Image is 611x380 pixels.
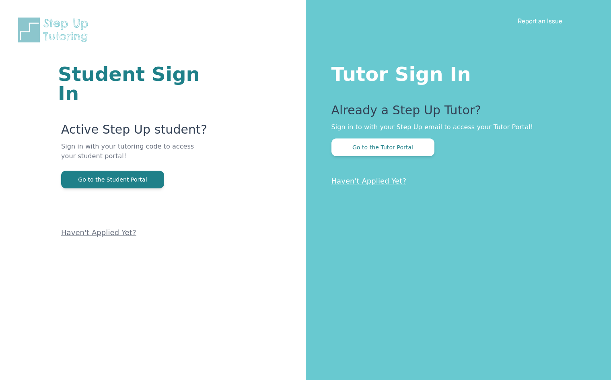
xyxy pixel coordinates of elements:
[61,176,164,183] a: Go to the Student Portal
[61,122,209,142] p: Active Step Up student?
[61,142,209,171] p: Sign in with your tutoring code to access your student portal!
[58,64,209,103] h1: Student Sign In
[518,17,562,25] a: Report an Issue
[331,143,434,151] a: Go to the Tutor Portal
[331,122,579,132] p: Sign in to with your Step Up email to access your Tutor Portal!
[16,16,93,44] img: Step Up Tutoring horizontal logo
[331,138,434,156] button: Go to the Tutor Portal
[331,177,407,185] a: Haven't Applied Yet?
[331,61,579,84] h1: Tutor Sign In
[331,103,579,122] p: Already a Step Up Tutor?
[61,171,164,188] button: Go to the Student Portal
[61,228,136,237] a: Haven't Applied Yet?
